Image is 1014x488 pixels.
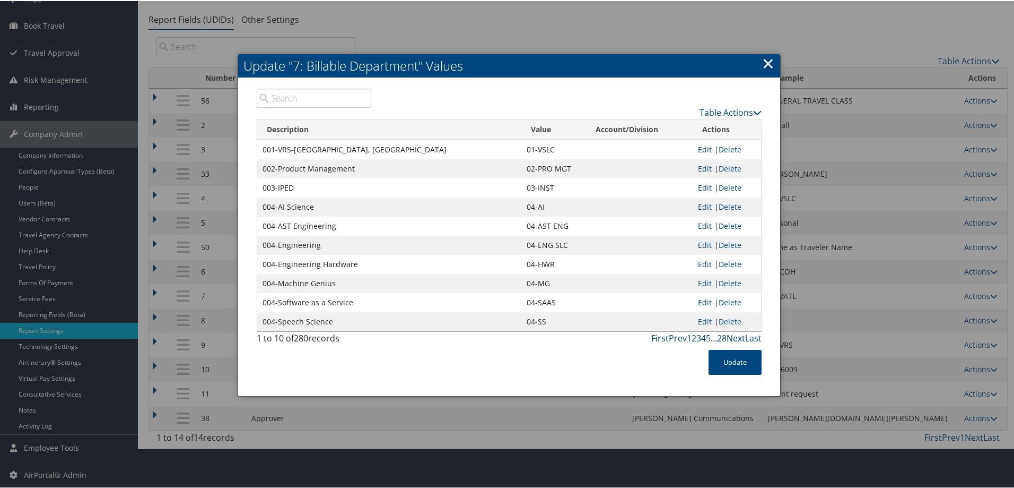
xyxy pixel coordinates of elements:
[693,254,761,273] td: |
[693,118,761,139] th: Actions
[521,254,586,273] td: 04-HWR
[719,162,741,173] a: Delete
[669,331,687,343] a: Prev
[698,315,712,326] a: Edit
[711,331,717,343] span: …
[698,277,712,287] a: Edit
[698,162,712,173] a: Edit
[693,273,761,292] td: |
[698,201,712,211] a: Edit
[692,331,696,343] a: 2
[701,331,706,343] a: 4
[696,331,701,343] a: 3
[717,331,727,343] a: 28
[257,139,521,158] td: 001-VRS-[GEOGRAPHIC_DATA], [GEOGRAPHIC_DATA]
[693,196,761,216] td: |
[719,258,741,268] a: Delete
[693,292,761,311] td: |
[693,177,761,196] td: |
[709,349,762,374] button: Update
[727,331,745,343] a: Next
[521,311,586,330] td: 04-SS
[257,292,521,311] td: 004-Software as a Service
[521,118,586,139] th: Value: activate to sort column ascending
[745,331,762,343] a: Last
[257,196,521,216] td: 004-AI Science
[521,139,586,158] td: 01-VSLC
[719,315,741,326] a: Delete
[257,118,521,139] th: Description: activate to sort column descending
[257,331,371,349] div: 1 to 10 of records
[257,216,521,235] td: 004-AST Engineering
[586,118,693,139] th: Account/Division: activate to sort column ascending
[238,53,780,76] h2: Update "7: Billable Department" Values
[719,143,741,153] a: Delete
[521,158,586,177] td: 02-PRO MGT
[693,311,761,330] td: |
[693,158,761,177] td: |
[521,196,586,216] td: 04-AI
[693,216,761,235] td: |
[762,52,774,73] a: ×
[521,273,586,292] td: 04-MG
[257,177,521,196] td: 003-IPED
[719,220,741,230] a: Delete
[257,158,521,177] td: 002-Product Management
[698,239,712,249] a: Edit
[257,254,521,273] td: 004-Engineering Hardware
[719,277,741,287] a: Delete
[257,88,371,107] input: Search
[693,235,761,254] td: |
[687,331,692,343] a: 1
[651,331,669,343] a: First
[719,296,741,306] a: Delete
[700,106,762,117] a: Table Actions
[698,258,712,268] a: Edit
[521,292,586,311] td: 04-SAAS
[698,220,712,230] a: Edit
[706,331,711,343] a: 5
[719,239,741,249] a: Delete
[257,311,521,330] td: 004-Speech Science
[521,177,586,196] td: 03-INST
[698,182,712,192] a: Edit
[257,235,521,254] td: 004-Engineering
[693,139,761,158] td: |
[698,296,712,306] a: Edit
[257,273,521,292] td: 004-Machine Genius
[698,143,712,153] a: Edit
[521,216,586,235] td: 04-AST ENG
[719,182,741,192] a: Delete
[521,235,586,254] td: 04-ENG SLC
[719,201,741,211] a: Delete
[294,331,308,343] span: 280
